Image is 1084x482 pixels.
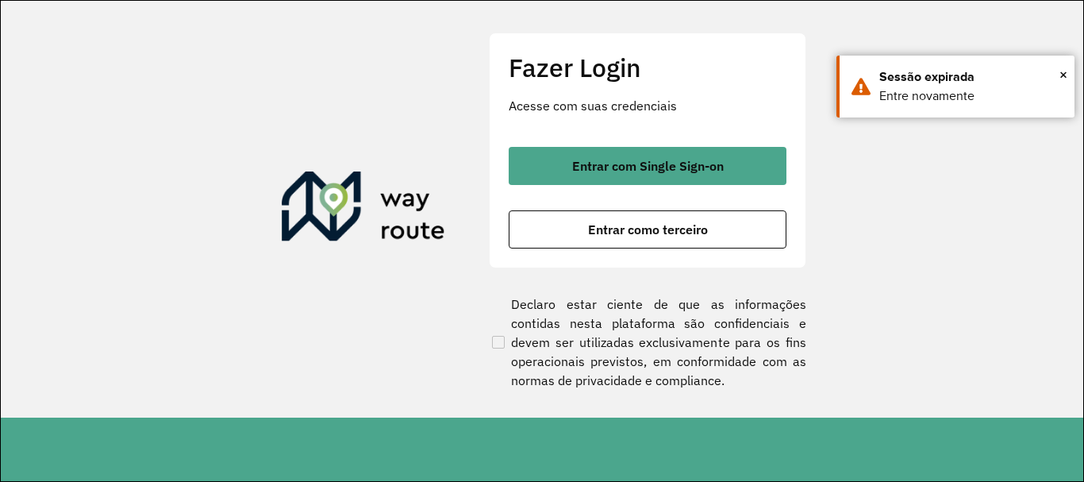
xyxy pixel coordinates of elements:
label: Declaro estar ciente de que as informações contidas nesta plataforma são confidenciais e devem se... [489,295,806,390]
span: Entrar como terceiro [588,223,708,236]
span: Entrar com Single Sign-on [572,160,724,172]
span: × [1059,63,1067,87]
button: button [509,210,786,249]
img: Roteirizador AmbevTech [282,172,445,248]
button: button [509,147,786,185]
p: Acesse com suas credenciais [509,96,786,115]
div: Sessão expirada [879,67,1063,87]
button: Close [1059,63,1067,87]
div: Entre novamente [879,87,1063,106]
h2: Fazer Login [509,52,786,83]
